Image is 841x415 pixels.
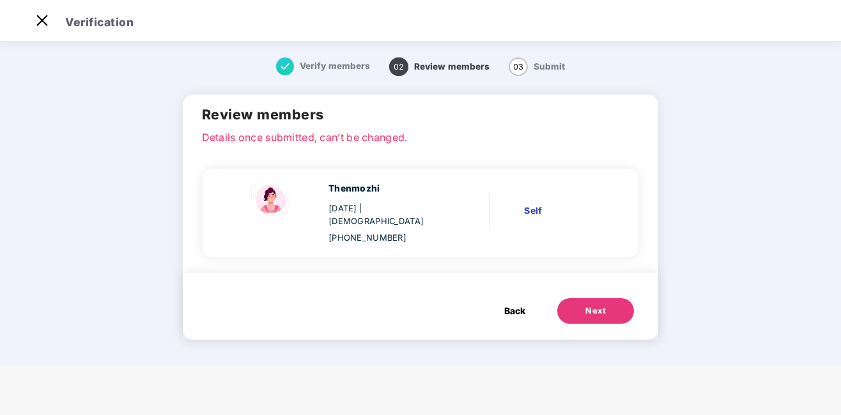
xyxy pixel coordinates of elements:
span: | [DEMOGRAPHIC_DATA] [328,203,424,226]
div: Next [585,305,606,317]
img: svg+xml;base64,PHN2ZyBpZD0iU3BvdXNlX2ljb24iIHhtbG5zPSJodHRwOi8vd3d3LnczLm9yZy8yMDAwL3N2ZyIgd2lkdG... [246,181,297,217]
p: Details once submitted, can’t be changed. [202,130,640,141]
div: Thenmozhi [328,181,445,195]
span: Submit [534,61,565,72]
div: Self [524,204,601,218]
span: Review members [414,61,490,72]
button: Back [491,298,538,324]
span: 02 [389,57,408,76]
span: Verify members [300,61,370,71]
div: [DATE] [328,202,445,228]
button: Next [557,298,634,324]
span: Back [504,304,525,318]
span: 03 [509,57,528,76]
h2: Review members [202,104,640,126]
img: svg+xml;base64,PHN2ZyB4bWxucz0iaHR0cDovL3d3dy53My5vcmcvMjAwMC9zdmciIHdpZHRoPSIxNiIgaGVpZ2h0PSIxNi... [276,57,294,75]
div: [PHONE_NUMBER] [328,231,445,244]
